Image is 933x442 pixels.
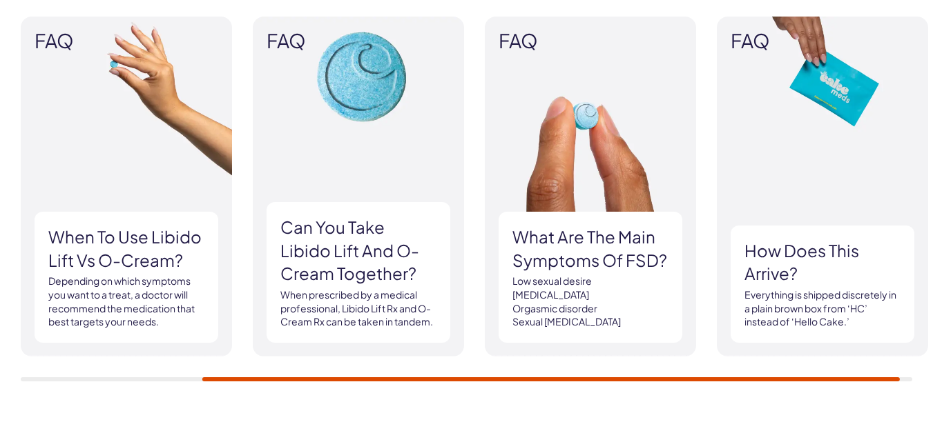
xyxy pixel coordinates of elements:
[512,315,669,329] li: Sexual [MEDICAL_DATA]
[731,30,914,52] span: FAQ
[48,225,204,272] h3: When to use Libido Lift vs O-Cream?
[512,288,669,302] li: [MEDICAL_DATA]
[512,274,669,288] li: Low sexual desire
[499,30,682,52] span: FAQ
[512,302,669,316] li: Orgasmic disorder
[744,288,901,329] p: Everything is shipped discretely in a plain brown box from ‘HC’ instead of ‘Hello Cake.’
[280,216,436,285] h3: Can you take Libido Lift and O-Cream together?
[48,274,204,328] p: Depending on which symptoms you want to a treat, a doctor will recommend the medication that best...
[35,30,218,52] span: FAQ
[512,225,669,272] h3: What are the main symptoms of FSD?
[267,30,450,52] span: FAQ
[280,288,436,329] p: When prescribed by a medical professional, Libido Lift Rx and O-Cream Rx can be taken in tandem.
[744,239,901,285] h3: How does this arrive?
